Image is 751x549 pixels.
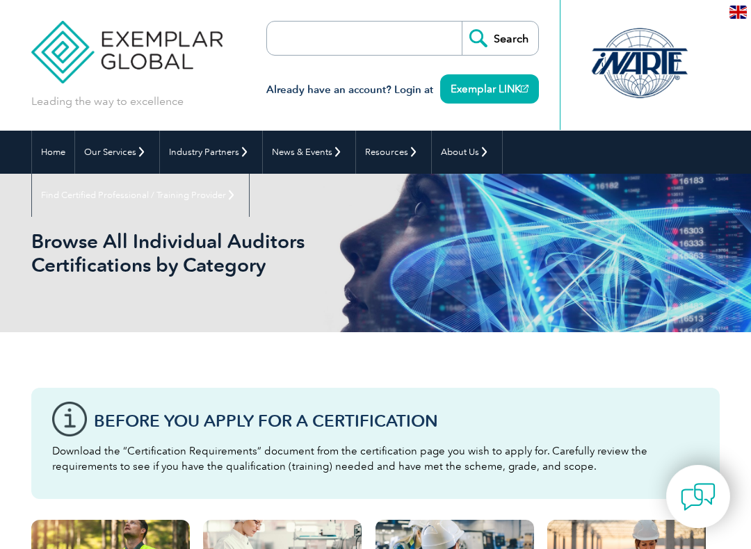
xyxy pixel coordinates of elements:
[75,131,159,174] a: Our Services
[52,443,699,474] p: Download the “Certification Requirements” document from the certification page you wish to apply ...
[521,85,528,92] img: open_square.png
[94,412,699,429] h3: Before You Apply For a Certification
[462,22,538,55] input: Search
[681,480,716,514] img: contact-chat.png
[32,174,249,217] a: Find Certified Professional / Training Provider
[32,131,74,174] a: Home
[31,94,184,109] p: Leading the way to excellence
[266,81,539,99] h3: Already have an account? Login at
[356,131,431,174] a: Resources
[432,131,502,174] a: About Us
[263,131,355,174] a: News & Events
[440,74,539,104] a: Exemplar LINK
[160,131,262,174] a: Industry Partners
[31,229,410,277] h1: Browse All Individual Auditors Certifications by Category
[729,6,747,19] img: en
